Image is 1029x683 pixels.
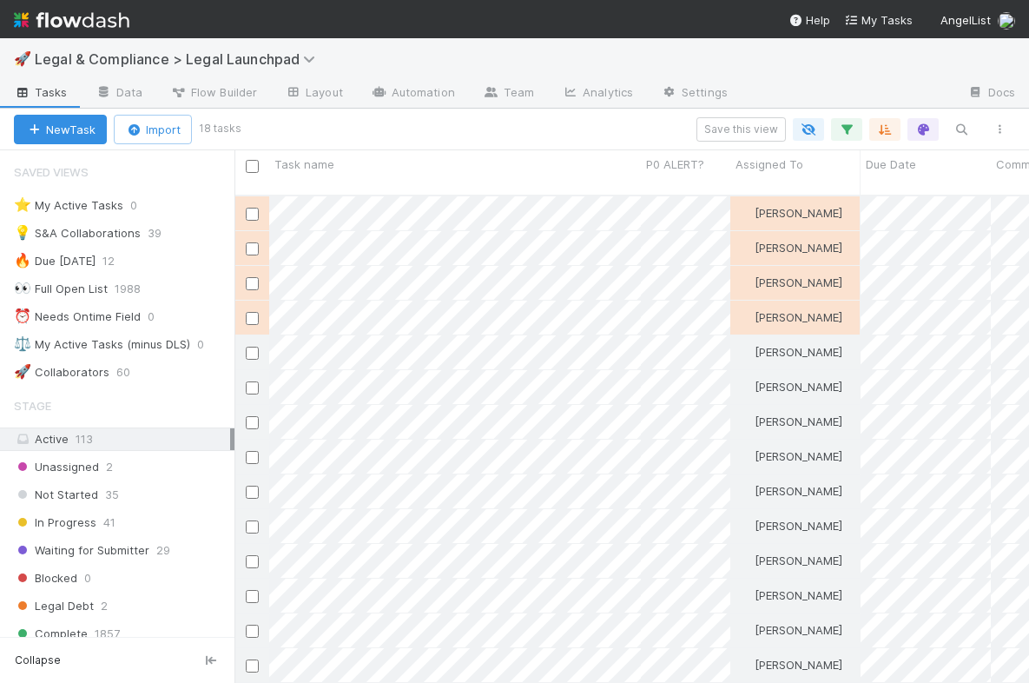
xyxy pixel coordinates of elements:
[14,83,68,101] span: Tasks
[469,80,548,108] a: Team
[14,308,31,323] span: ⏰
[755,554,842,567] span: [PERSON_NAME]
[15,653,61,668] span: Collapse
[755,275,842,289] span: [PERSON_NAME]
[357,80,469,108] a: Automation
[14,567,77,589] span: Blocked
[246,347,259,360] input: Toggle Row Selected
[246,451,259,464] input: Toggle Row Selected
[14,334,190,355] div: My Active Tasks (minus DLS)
[76,432,93,446] span: 113
[116,361,148,383] span: 60
[755,449,842,463] span: [PERSON_NAME]
[156,540,170,561] span: 29
[246,555,259,568] input: Toggle Row Selected
[102,250,132,272] span: 12
[14,195,123,216] div: My Active Tasks
[755,658,842,672] span: [PERSON_NAME]
[271,80,357,108] a: Layout
[14,540,149,561] span: Waiting for Submitter
[738,623,752,637] img: avatar_b5be9b1b-4537-4870-b8e7-50cc2287641b.png
[246,277,259,290] input: Toggle Row Selected
[14,456,99,478] span: Unassigned
[130,195,155,216] span: 0
[738,345,752,359] img: avatar_b5be9b1b-4537-4870-b8e7-50cc2287641b.png
[646,156,704,173] span: P0 ALERT?
[647,80,742,108] a: Settings
[755,345,842,359] span: [PERSON_NAME]
[14,336,31,351] span: ⚖️
[246,625,259,638] input: Toggle Row Selected
[844,13,913,27] span: My Tasks
[738,241,752,255] img: avatar_b5be9b1b-4537-4870-b8e7-50cc2287641b.png
[14,623,88,645] span: Complete
[103,512,115,534] span: 41
[737,204,842,222] div: [PERSON_NAME]
[998,12,1015,30] img: avatar_6811aa62-070e-4b0a-ab85-15874fb457a1.png
[14,364,31,379] span: 🚀
[246,381,259,395] input: Toggle Row Selected
[738,588,752,602] img: avatar_b5be9b1b-4537-4870-b8e7-50cc2287641b.png
[114,115,192,144] button: Import
[274,156,334,173] span: Task name
[738,275,752,289] img: avatar_b5be9b1b-4537-4870-b8e7-50cc2287641b.png
[246,160,259,173] input: Toggle All Rows Selected
[246,521,259,534] input: Toggle Row Selected
[14,155,89,189] span: Saved Views
[14,388,51,423] span: Stage
[866,156,916,173] span: Due Date
[738,554,752,567] img: avatar_b5be9b1b-4537-4870-b8e7-50cc2287641b.png
[246,416,259,429] input: Toggle Row Selected
[148,306,172,328] span: 0
[737,552,842,569] div: [PERSON_NAME]
[738,658,752,672] img: avatar_b5be9b1b-4537-4870-b8e7-50cc2287641b.png
[737,517,842,534] div: [PERSON_NAME]
[737,378,842,395] div: [PERSON_NAME]
[738,206,752,220] img: avatar_b5be9b1b-4537-4870-b8e7-50cc2287641b.png
[197,334,221,355] span: 0
[14,512,96,534] span: In Progress
[940,13,991,27] span: AngelList
[14,222,141,244] div: S&A Collaborations
[755,380,842,394] span: [PERSON_NAME]
[14,197,31,212] span: ⭐
[737,308,842,326] div: [PERSON_NAME]
[755,484,842,498] span: [PERSON_NAME]
[14,253,31,268] span: 🔥
[755,206,842,220] span: [PERSON_NAME]
[14,51,31,66] span: 🚀
[755,310,842,324] span: [PERSON_NAME]
[738,449,752,463] img: avatar_b5be9b1b-4537-4870-b8e7-50cc2287641b.png
[246,486,259,499] input: Toggle Row Selected
[95,623,120,645] span: 1857
[35,50,324,68] span: Legal & Compliance > Legal Launchpad
[735,156,803,173] span: Assigned To
[156,80,271,108] a: Flow Builder
[738,484,752,498] img: avatar_b5be9b1b-4537-4870-b8e7-50cc2287641b.png
[737,239,842,256] div: [PERSON_NAME]
[14,306,141,328] div: Needs Ontime Field
[14,484,98,506] span: Not Started
[788,11,830,29] div: Help
[737,621,842,639] div: [PERSON_NAME]
[14,250,96,272] div: Due [DATE]
[737,587,842,604] div: [PERSON_NAME]
[738,310,752,324] img: avatar_b5be9b1b-4537-4870-b8e7-50cc2287641b.png
[737,482,842,500] div: [PERSON_NAME]
[105,484,119,506] span: 35
[737,343,842,361] div: [PERSON_NAME]
[755,588,842,602] span: [PERSON_NAME]
[738,380,752,394] img: avatar_b5be9b1b-4537-4870-b8e7-50cc2287641b.png
[246,242,259,255] input: Toggle Row Selected
[170,83,257,101] span: Flow Builder
[755,414,842,428] span: [PERSON_NAME]
[14,278,108,300] div: Full Open List
[106,456,113,478] span: 2
[14,428,230,450] div: Active
[696,117,786,142] button: Save this view
[82,80,156,108] a: Data
[148,222,179,244] span: 39
[101,595,108,617] span: 2
[14,281,31,295] span: 👀
[246,312,259,325] input: Toggle Row Selected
